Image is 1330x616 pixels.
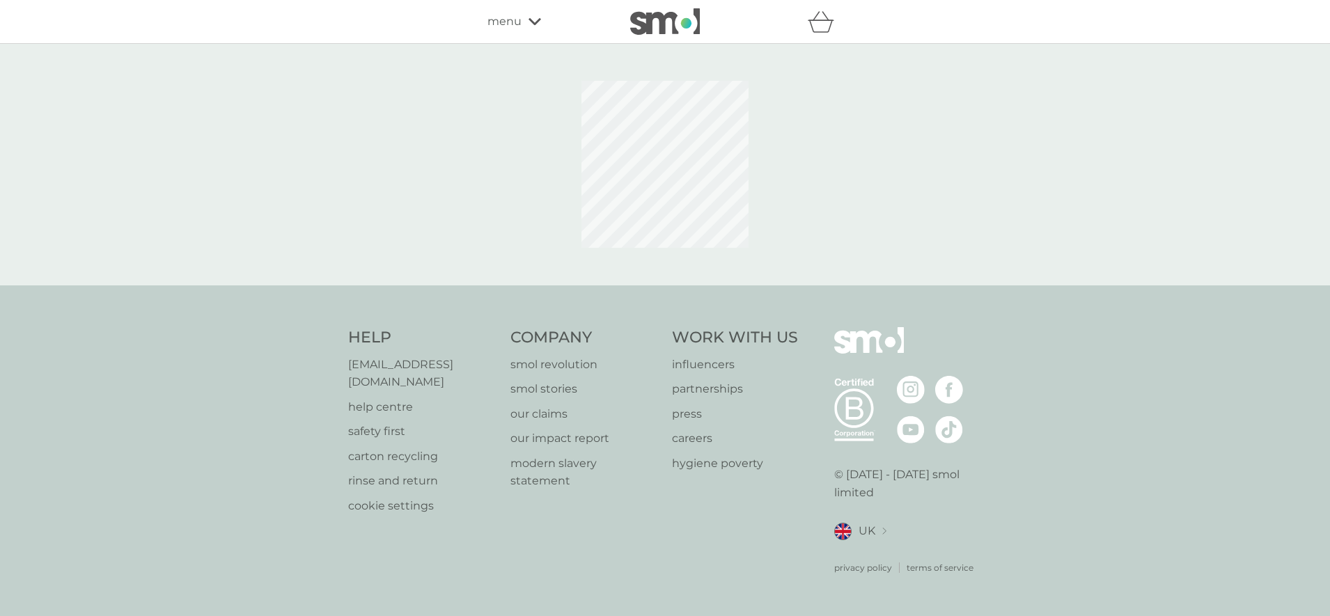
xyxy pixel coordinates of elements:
a: safety first [348,422,496,441]
h4: Work With Us [672,327,798,349]
img: select a new location [882,528,886,535]
a: terms of service [907,561,973,574]
a: our claims [510,405,659,423]
a: smol stories [510,380,659,398]
div: basket [808,8,843,35]
a: smol revolution [510,356,659,374]
a: partnerships [672,380,798,398]
a: carton recycling [348,448,496,466]
img: smol [834,327,904,374]
h4: Company [510,327,659,349]
img: visit the smol Tiktok page [935,416,963,443]
h4: Help [348,327,496,349]
img: visit the smol Youtube page [897,416,925,443]
p: © [DATE] - [DATE] smol limited [834,466,983,501]
a: influencers [672,356,798,374]
img: smol [630,8,700,35]
a: cookie settings [348,497,496,515]
span: UK [859,522,875,540]
a: help centre [348,398,496,416]
a: privacy policy [834,561,892,574]
img: visit the smol Facebook page [935,376,963,404]
a: modern slavery statement [510,455,659,490]
a: careers [672,429,798,448]
a: press [672,405,798,423]
img: visit the smol Instagram page [897,376,925,404]
a: rinse and return [348,472,496,490]
a: hygiene poverty [672,455,798,473]
img: UK flag [834,523,852,540]
a: our impact report [510,429,659,448]
span: menu [487,13,522,31]
a: [EMAIL_ADDRESS][DOMAIN_NAME] [348,356,496,391]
